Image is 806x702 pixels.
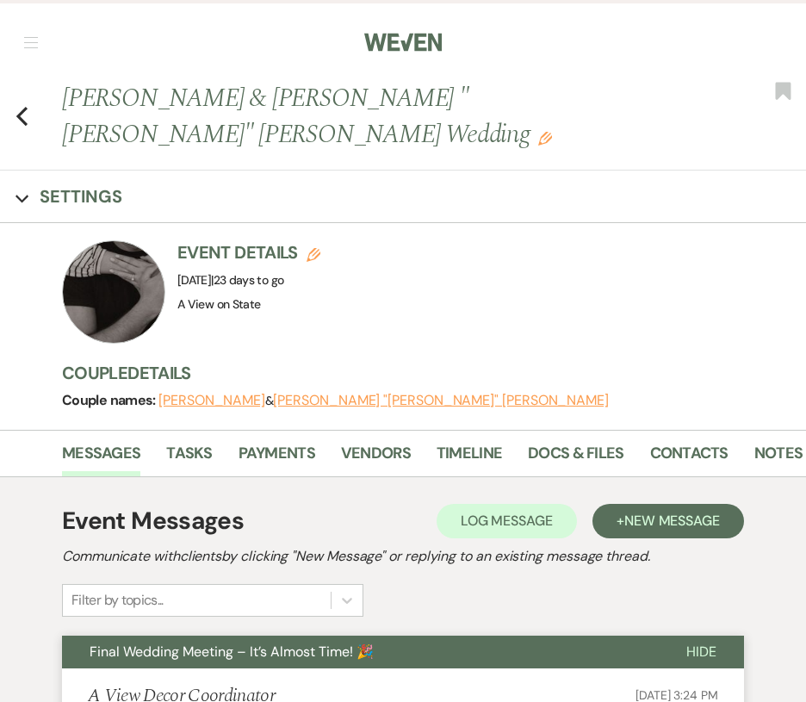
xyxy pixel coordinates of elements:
[650,441,728,476] a: Contacts
[62,546,744,567] h2: Communicate with clients by clicking "New Message" or replying to an existing message thread.
[15,184,122,208] button: Settings
[754,441,803,476] a: Notes
[158,393,609,408] span: &
[211,272,283,288] span: |
[62,361,789,385] h3: Couple Details
[40,184,122,208] h3: Settings
[273,394,609,407] button: [PERSON_NAME] "[PERSON_NAME]" [PERSON_NAME]
[90,643,374,661] span: Final Wedding Meeting – It’s Almost Time! 🎉
[62,80,650,152] h1: [PERSON_NAME] & [PERSON_NAME] "[PERSON_NAME]" [PERSON_NAME] Wedding
[177,272,283,288] span: [DATE]
[592,504,744,538] button: +New Message
[437,504,577,538] button: Log Message
[538,129,552,145] button: Edit
[624,512,720,530] span: New Message
[686,643,716,661] span: Hide
[166,441,212,476] a: Tasks
[659,636,744,668] button: Hide
[214,272,284,288] span: 23 days to go
[158,394,265,407] button: [PERSON_NAME]
[341,441,411,476] a: Vendors
[528,441,623,476] a: Docs & Files
[62,503,244,539] h1: Event Messages
[239,441,315,476] a: Payments
[71,590,164,611] div: Filter by topics...
[461,512,553,530] span: Log Message
[62,441,140,476] a: Messages
[364,24,442,60] img: Weven Logo
[62,391,158,409] span: Couple names:
[177,240,320,264] h3: Event Details
[437,441,502,476] a: Timeline
[62,636,659,668] button: Final Wedding Meeting – It’s Almost Time! 🎉
[177,296,260,312] span: A View on State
